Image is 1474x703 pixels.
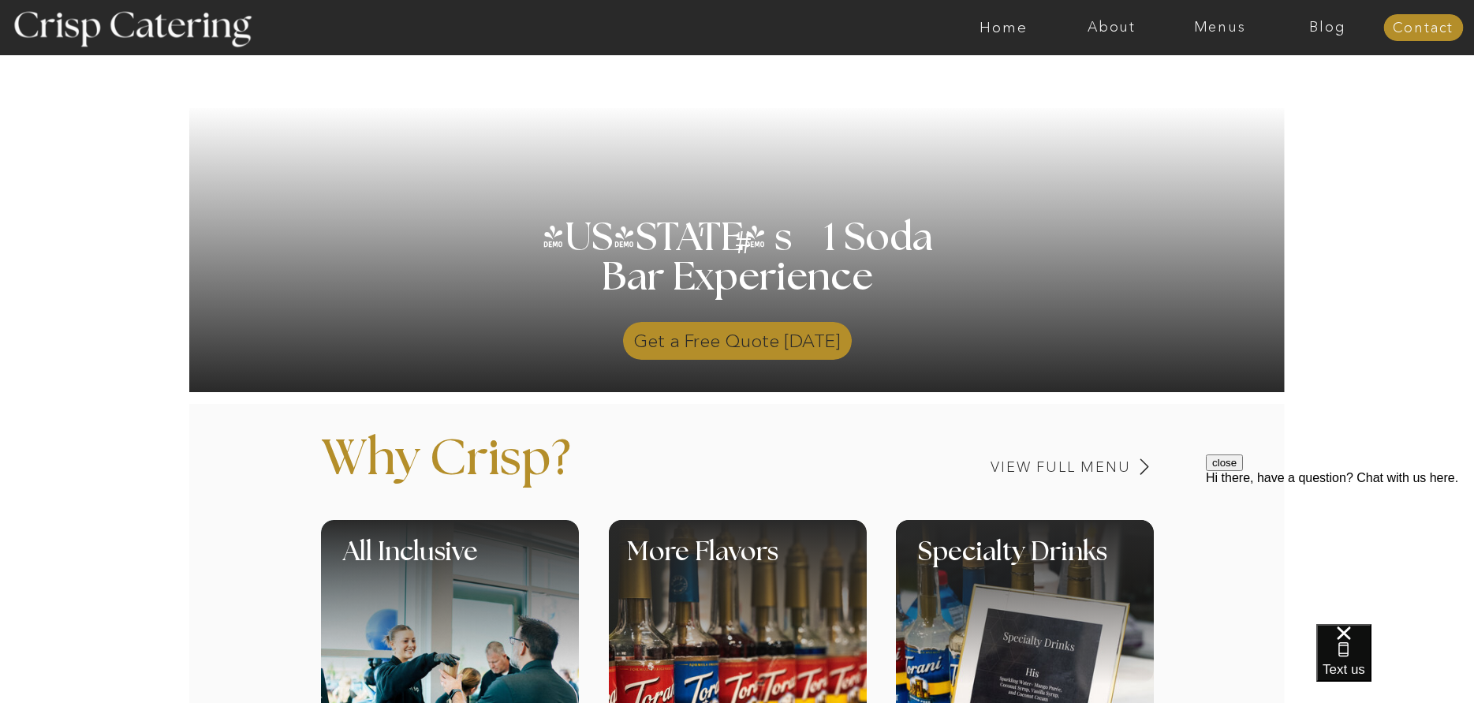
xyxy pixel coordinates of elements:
a: View Full Menu [881,460,1131,475]
h3: # [700,227,790,273]
a: About [1058,20,1166,36]
a: Home [950,20,1058,36]
a: Blog [1274,20,1382,36]
a: Contact [1383,21,1463,36]
p: Why Crisp? [321,435,745,507]
a: Get a Free Quote [DATE] [623,314,852,360]
h1: All Inclusive [343,540,634,586]
h1: More Flavors [627,540,965,586]
h1: [US_STATE] s 1 Soda Bar Experience [536,219,939,337]
h1: Specialty Drinks [918,540,1201,586]
a: Menus [1166,20,1274,36]
h3: ' [670,219,734,258]
iframe: podium webchat widget bubble [1316,624,1474,703]
iframe: podium webchat widget prompt [1206,454,1474,644]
